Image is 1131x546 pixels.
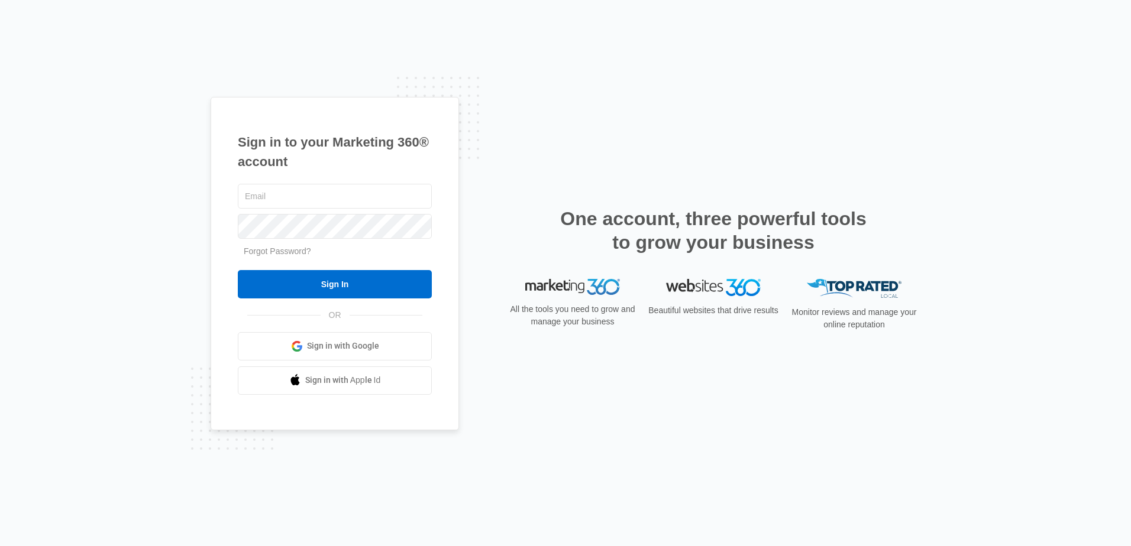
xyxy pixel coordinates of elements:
[238,332,432,360] a: Sign in with Google
[666,279,761,296] img: Websites 360
[307,340,379,352] span: Sign in with Google
[305,374,381,386] span: Sign in with Apple Id
[238,270,432,298] input: Sign In
[807,279,901,298] img: Top Rated Local
[557,207,870,254] h2: One account, three powerful tools to grow your business
[788,306,920,331] p: Monitor reviews and manage your online reputation
[647,304,780,317] p: Beautiful websites that drive results
[238,184,432,209] input: Email
[244,246,311,256] a: Forgot Password?
[525,279,620,295] img: Marketing 360
[238,132,432,171] h1: Sign in to your Marketing 360® account
[238,366,432,395] a: Sign in with Apple Id
[321,309,350,321] span: OR
[506,303,639,328] p: All the tools you need to grow and manage your business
